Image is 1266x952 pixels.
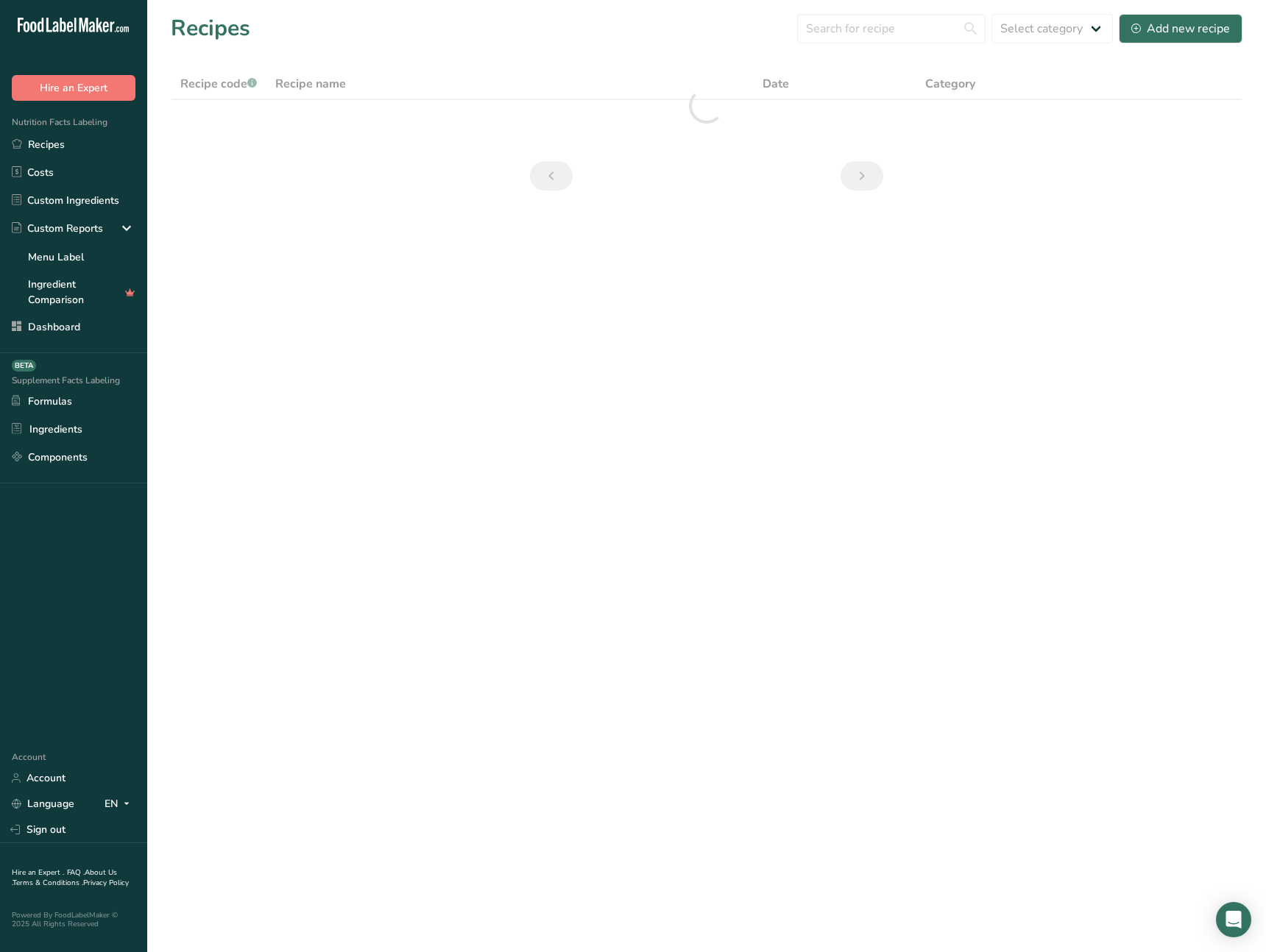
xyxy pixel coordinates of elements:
div: BETA [12,360,36,372]
input: Search for recipe [797,14,986,43]
div: Add new recipe [1131,20,1230,38]
a: FAQ . [67,867,85,878]
h1: Recipes [171,12,250,45]
a: Language [12,791,74,817]
a: Privacy Policy [83,878,129,888]
a: Hire an Expert . [12,867,64,878]
div: Open Intercom Messenger [1216,902,1251,937]
button: Hire an Expert [12,75,135,101]
div: EN [105,795,135,813]
div: Powered By FoodLabelMaker © 2025 All Rights Reserved [12,911,135,928]
button: Add new recipe [1119,14,1242,43]
a: Previous page [530,161,573,191]
div: Custom Reports [12,221,103,236]
a: Terms & Conditions . [13,878,83,888]
a: Next page [841,161,883,191]
a: About Us . [12,867,117,888]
